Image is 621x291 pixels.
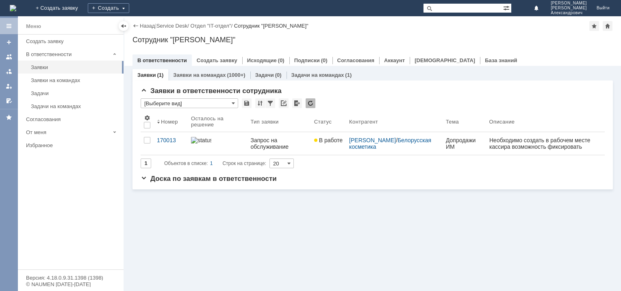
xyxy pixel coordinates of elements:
div: Статус [314,119,332,125]
div: / [156,23,191,29]
div: Скопировать ссылку на список [279,98,289,108]
div: Согласования [26,116,119,122]
a: Заявки на командах [28,74,122,87]
th: Статус [311,111,346,132]
div: Скрыть меню [119,21,128,31]
div: | [155,22,156,28]
th: Тип заявки [247,111,310,132]
a: Отдел "IT-отдел" [190,23,231,29]
span: [PERSON_NAME] [551,1,587,6]
div: Задачи на командах [31,103,119,109]
a: Подписки [294,57,320,63]
div: Сделать домашней страницей [603,21,612,31]
div: Заявки [31,64,119,70]
th: Осталось на решение [188,111,247,132]
a: В работе [311,132,346,155]
a: Допродажи ИМ [443,132,486,155]
div: 170013 [157,137,185,143]
a: База знаний [485,57,517,63]
div: В работе [115,11,143,19]
img: logo [10,5,16,11]
div: © NAUMEN [DATE]-[DATE] [26,282,115,287]
span: Расширенный поиск [503,4,511,11]
div: Контрагент [349,119,378,125]
span: В работе [314,137,343,143]
span: Александрович [551,11,587,15]
a: [DEMOGRAPHIC_DATA] [415,57,475,63]
span: [PERSON_NAME] [551,6,587,11]
a: Задачи [28,87,122,100]
span: Объектов в списке: [164,161,208,166]
div: Тема [446,119,459,125]
div: (1000+) [227,72,245,78]
div: Добавить в избранное [589,21,599,31]
div: Сотрудник "[PERSON_NAME]" [132,36,613,44]
a: Исходящие [247,57,277,63]
div: От меня [26,129,110,135]
th: Контрагент [346,111,443,132]
div: Допродажи ИМ [446,137,483,150]
a: Заявки [28,61,122,74]
div: Создать заявку [26,38,119,44]
a: Перейти на домашнюю страницу [10,5,16,11]
div: Заявки на командах [31,77,119,83]
div: #170013: Доработка/настройка отчетов УТ"/"1С: Розница" [116,38,193,58]
div: 1 [210,159,213,168]
div: (0) [278,57,284,63]
a: Задачи на командах [291,72,344,78]
a: #170013: Доработка/настройка отчетов УТ"/"1С: Розница" [116,38,188,58]
a: Заявки в моей ответственности [2,65,15,78]
a: Согласования [337,57,375,63]
div: Допродажи ИМ [116,60,193,65]
div: Экспорт списка [292,98,302,108]
a: Мои согласования [2,94,15,107]
div: Задачи [31,90,119,96]
div: Тип заявки [250,119,278,125]
div: Фильтрация... [265,98,275,108]
a: Шаблинская Ирина [116,70,126,80]
div: (0) [321,57,328,63]
div: Сотрудник "[PERSON_NAME]" [234,23,308,29]
div: Версия: 4.18.0.9.31.1398 (1398) [26,275,115,280]
a: Аккаунт [384,57,405,63]
div: Запрос на обслуживание [250,137,307,150]
a: Мои заявки [2,80,15,93]
div: 0 [91,12,94,18]
div: Обновлять список [306,98,315,108]
th: Номер [154,111,188,132]
a: Создать заявку [2,36,15,49]
div: (1) [157,72,163,78]
a: Белорусская косметика [349,137,433,150]
a: Заявки на командах [173,72,226,78]
th: Тема [443,111,486,132]
a: Запрос на обслуживание [247,132,310,155]
div: Осталось на решение [191,115,237,128]
a: В ответственности [137,57,187,63]
a: [PERSON_NAME] [349,137,396,143]
div: Избранное [26,142,110,148]
div: (1) [345,72,352,78]
span: Заявки в ответственности сотрудника [141,87,282,95]
a: Заявки на командах [2,50,15,63]
div: / [190,23,234,29]
div: Меню [26,22,41,31]
div: Новая [14,11,34,19]
i: Строк на странице: [164,159,266,168]
a: Назад [140,23,155,29]
a: Заявки [137,72,156,78]
div: Создать [88,3,129,13]
a: Задачи [255,72,274,78]
a: Создать заявку [23,35,122,48]
div: В ответственности [26,51,110,57]
img: statusbar-100 (1).png [191,137,211,143]
a: 170013 [154,132,188,155]
div: Описание [489,119,515,125]
div: / [349,137,439,150]
a: statusbar-100 (1).png [188,132,247,155]
div: Номер [161,119,178,125]
a: Service Desk [156,23,188,29]
a: Согласования [23,113,122,126]
span: Настройки [144,115,150,121]
div: (0) [275,72,282,78]
span: Доска по заявкам в ответственности [141,175,277,182]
